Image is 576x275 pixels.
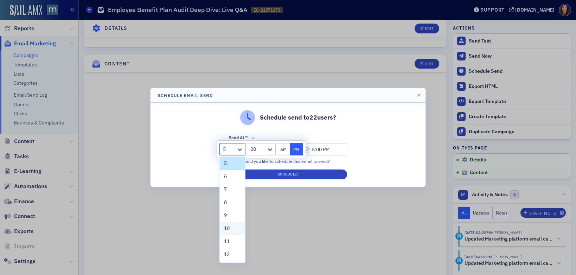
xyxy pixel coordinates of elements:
[229,158,347,164] div: When would you like to schedule this email to send?
[229,170,347,179] button: Schedule!
[224,199,227,206] span: 8
[158,92,213,98] h4: Schedule Email Send
[224,251,230,258] span: 12
[224,186,227,193] span: 7
[302,143,347,155] input: 00:00 AM
[224,160,227,167] span: 5
[229,135,244,140] div: Send At
[224,173,227,180] span: 6
[277,143,290,155] button: AM
[250,136,256,140] span: EDT
[224,225,230,232] span: 10
[260,113,336,122] p: Schedule send to 22 users?
[224,238,230,245] span: 11
[290,143,303,155] button: PM
[224,212,227,219] span: 9
[245,135,248,141] abbr: This field is required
